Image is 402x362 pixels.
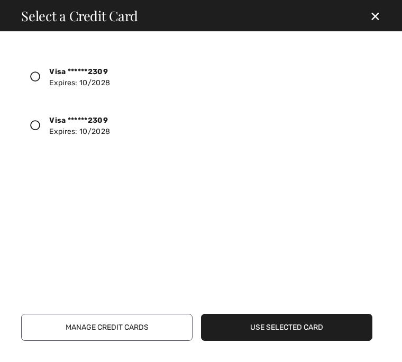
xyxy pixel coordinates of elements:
[21,314,193,341] button: Manage Credit Cards
[201,314,372,341] button: Use Selected Card
[361,5,389,27] div: ✕
[13,9,361,22] div: Select a Credit Card
[49,115,110,137] div: Expires: 10/2028
[49,66,110,88] div: Expires: 10/2028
